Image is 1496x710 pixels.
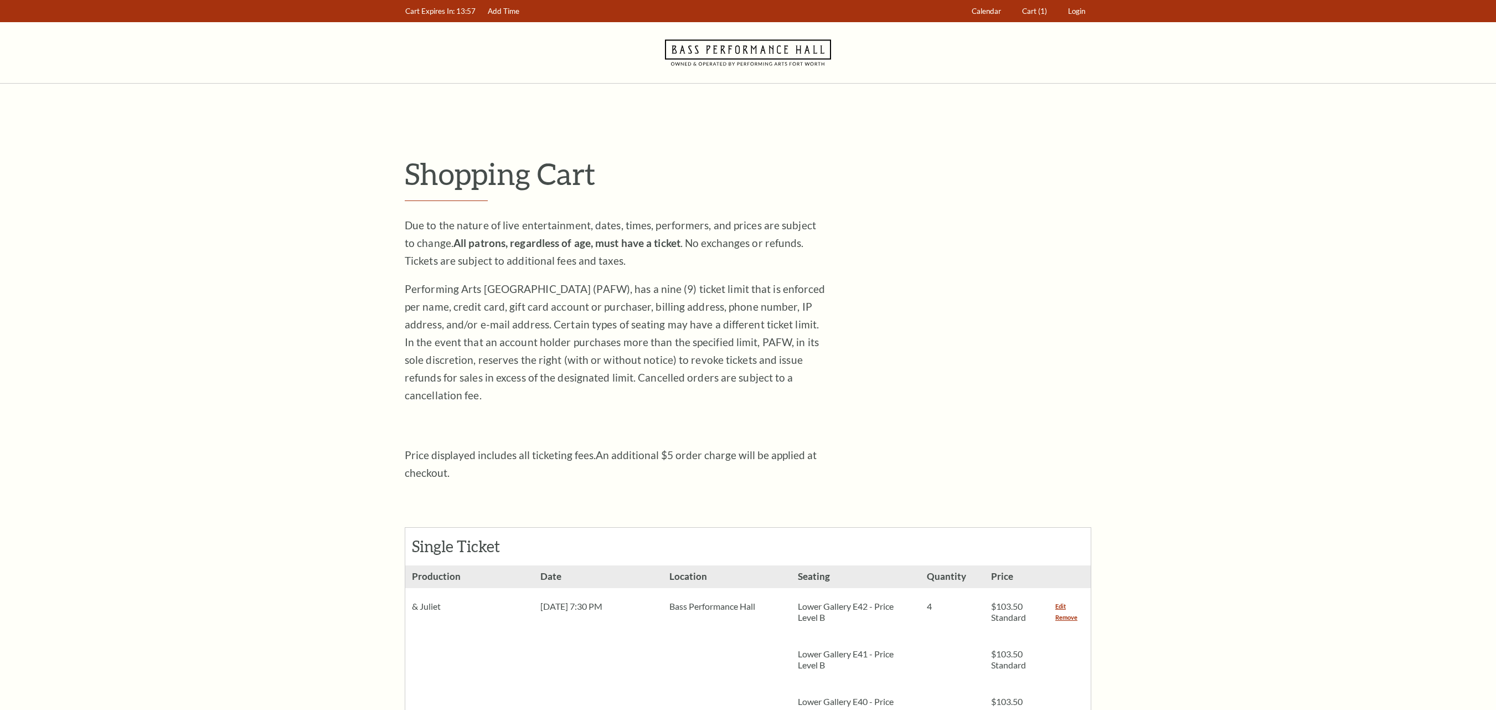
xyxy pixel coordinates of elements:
a: Cart (1) [1017,1,1053,22]
span: (1) [1038,7,1047,16]
div: [DATE] 7:30 PM [534,588,662,625]
h3: Production [405,565,534,588]
a: Login [1063,1,1091,22]
span: Cart Expires In: [405,7,455,16]
span: 13:57 [456,7,476,16]
p: Price displayed includes all ticketing fees. [405,446,826,482]
h3: Quantity [920,565,984,588]
strong: All patrons, regardless of age, must have a ticket [453,236,680,249]
span: $103.50 Standard [991,601,1026,622]
h2: Single Ticket [412,537,533,556]
a: Edit [1055,601,1066,612]
span: $103.50 Standard [991,649,1026,670]
p: Performing Arts [GEOGRAPHIC_DATA] (PAFW), has a nine (9) ticket limit that is enforced per name, ... [405,280,826,404]
a: Remove [1055,612,1077,623]
div: & Juliet [405,588,534,625]
span: An additional $5 order charge will be applied at checkout. [405,449,817,479]
p: Shopping Cart [405,156,1091,192]
h3: Seating [791,565,920,588]
span: Bass Performance Hall [669,601,755,611]
a: Calendar [967,1,1007,22]
span: Calendar [972,7,1001,16]
span: Due to the nature of live entertainment, dates, times, performers, and prices are subject to chan... [405,219,816,267]
h3: Price [984,565,1049,588]
span: Cart [1022,7,1036,16]
p: 4 [927,601,978,612]
h3: Location [663,565,791,588]
a: Add Time [483,1,525,22]
h3: Date [534,565,662,588]
p: Lower Gallery E42 - Price Level B [798,601,913,623]
span: Login [1068,7,1085,16]
p: Lower Gallery E41 - Price Level B [798,649,913,671]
